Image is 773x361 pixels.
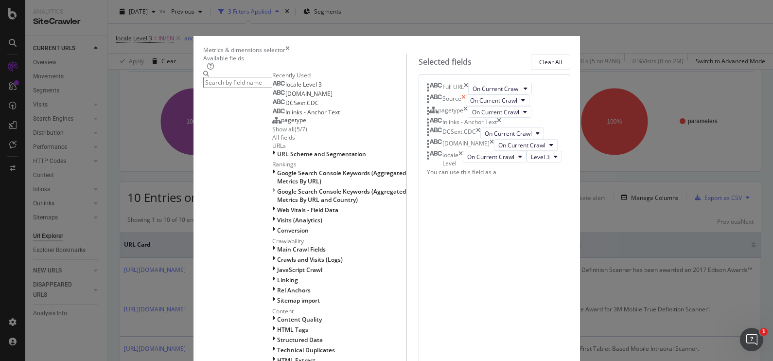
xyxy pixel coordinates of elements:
[427,168,562,176] div: You can use this field as a
[427,94,562,106] div: SourcetimesOn Current Crawl
[295,125,307,133] div: ( 5 / 7 )
[277,255,343,264] span: Crawls and Visits (Logs)
[531,153,550,161] span: Level 3
[539,58,562,66] div: Clear All
[272,133,406,142] div: All fields
[427,118,562,127] div: Inlinks - Anchor Texttimes
[427,151,562,167] div: locale LeveltimesOn Current CrawlLevel 3
[419,56,472,68] div: Selected fields
[272,125,295,133] div: Show all
[277,226,309,235] span: Conversion
[458,151,463,167] div: times
[277,276,298,284] span: Linking
[427,83,562,94] div: Full URLtimesOn Current Crawl
[468,106,531,118] button: On Current Crawl
[277,216,322,224] span: Visits (Analytics)
[277,169,406,185] span: Google Search Console Keywords (Aggregated Metrics By URL)
[272,307,406,315] div: Content
[442,151,458,167] div: locale Level
[277,346,335,354] span: Technical Duplicates
[464,83,468,94] div: times
[427,106,562,118] div: pagetypetimesOn Current Crawl
[468,83,532,94] button: On Current Crawl
[277,286,311,294] span: Rel Anchors
[277,336,323,344] span: Structured Data
[476,127,480,139] div: times
[277,296,320,305] span: Sitemap import
[277,245,326,253] span: Main Crawl Fields
[427,139,562,151] div: [DOMAIN_NAME]timesOn Current Crawl
[277,325,308,334] span: HTML Tags
[427,127,562,139] div: DCSext.CDCtimesOn Current Crawl
[740,328,763,351] iframe: Intercom live chat
[203,77,272,88] input: Search by field name
[203,54,406,62] div: Available fields
[272,187,406,204] div: This group is disabled
[285,108,340,116] span: Inlinks - Anchor Text
[760,328,768,336] span: 1
[498,141,545,149] span: On Current Crawl
[466,94,529,106] button: On Current Crawl
[442,83,464,94] div: Full URL
[442,118,497,127] div: Inlinks - Anchor Text
[281,116,306,124] span: pagetype
[463,106,468,118] div: times
[203,46,285,54] div: Metrics & dimensions selector
[285,80,322,89] span: locale Level 3
[272,142,406,150] div: URLs
[463,151,527,162] button: On Current Crawl
[277,150,366,158] span: URL Scheme and Segmentation
[480,127,544,139] button: On Current Crawl
[285,99,319,107] span: DCSext.CDC
[272,71,406,79] div: Recently Used
[473,85,520,93] span: On Current Crawl
[277,206,338,214] span: Web Vitals - Field Data
[442,127,476,139] div: DCSext.CDC
[472,108,519,116] span: On Current Crawl
[272,237,406,245] div: Crawlability
[467,153,514,161] span: On Current Crawl
[490,139,494,151] div: times
[438,106,463,118] div: pagetype
[485,129,532,138] span: On Current Crawl
[285,90,333,98] span: [DOMAIN_NAME]
[442,94,461,106] div: Source
[285,46,290,54] div: times
[470,96,517,105] span: On Current Crawl
[497,118,501,127] div: times
[272,160,406,168] div: Rankings
[494,139,558,151] button: On Current Crawl
[277,187,406,204] span: Google Search Console Keywords (Aggregated Metrics By URL and Country)
[277,266,322,274] span: JavaScript Crawl
[277,315,322,324] span: Content Quality
[461,94,466,106] div: times
[527,151,562,162] button: Level 3
[531,54,570,70] button: Clear All
[442,139,490,151] div: [DOMAIN_NAME]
